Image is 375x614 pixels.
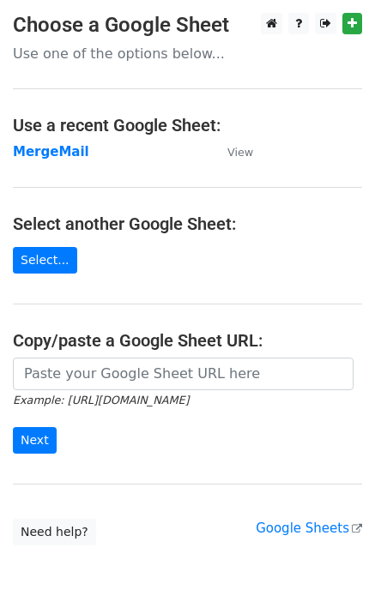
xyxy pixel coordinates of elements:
p: Use one of the options below... [13,45,362,63]
a: View [210,144,253,160]
h3: Choose a Google Sheet [13,13,362,38]
h4: Copy/paste a Google Sheet URL: [13,330,362,351]
input: Next [13,427,57,454]
a: Google Sheets [256,521,362,536]
h4: Use a recent Google Sheet: [13,115,362,135]
a: Need help? [13,519,96,545]
small: View [227,146,253,159]
a: Select... [13,247,77,274]
h4: Select another Google Sheet: [13,214,362,234]
input: Paste your Google Sheet URL here [13,358,354,390]
a: MergeMail [13,144,89,160]
small: Example: [URL][DOMAIN_NAME] [13,394,189,406]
